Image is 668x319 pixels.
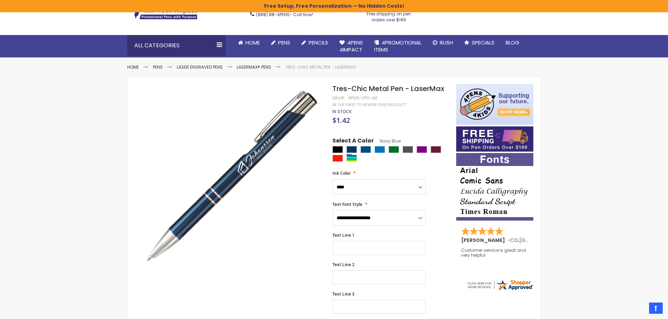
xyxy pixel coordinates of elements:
span: Text Line 2 [332,262,355,268]
div: Bright Red [332,155,343,162]
img: 4pens 4 kids [456,84,533,125]
div: Green [389,146,399,153]
span: Select A Color [332,137,374,146]
span: [GEOGRAPHIC_DATA] [519,237,571,244]
img: Free shipping on orders over $199 [456,126,533,152]
div: Dark Red [431,146,441,153]
span: Ink Color [332,170,351,176]
a: 4PROMOTIONALITEMS [369,35,427,58]
a: Pens [153,64,163,70]
div: Availability [332,109,352,115]
a: Specials [459,35,500,50]
span: Rush [440,39,453,46]
div: Assorted [346,155,357,162]
a: (888) 88-4PENS [256,12,290,18]
div: Free shipping on pen orders over $199 [359,8,418,22]
span: Text Line 1 [332,232,355,238]
a: Laser Engraved Pens [177,64,223,70]
span: Specials [472,39,494,46]
span: Pens [278,39,290,46]
span: In stock [332,109,352,115]
a: Pencils [296,35,334,50]
div: Navy Blue [346,146,357,153]
span: 4Pens 4impact [339,39,363,53]
a: Be the first to review this product [332,102,406,108]
span: Tres-Chic Metal Pen - LaserMax [332,84,444,93]
a: LaserMax® Pens [237,64,271,70]
img: font-personalization-examples [456,153,533,221]
div: Blue Light [375,146,385,153]
span: Pencils [309,39,328,46]
div: 4PGS-LPG-LM [348,95,377,101]
div: All Categories [127,35,225,56]
span: $1.42 [332,116,350,125]
span: Text Line 3 [332,291,355,297]
div: Purple [417,146,427,153]
span: 4PROMOTIONAL ITEMS [374,39,421,53]
li: Tres-Chic Metal Pen - LaserMax [285,64,356,70]
div: Ocean Blue [360,146,371,153]
img: 4pens.com widget logo [466,279,534,291]
strong: SKU [332,95,345,101]
span: Text Font Style [332,201,362,207]
a: 4Pens4impact [334,35,369,58]
div: Customer service is great and very helpful [461,248,529,263]
div: Gunmetal [403,146,413,153]
a: Home [127,64,139,70]
a: 4pens.com certificate URL [466,287,534,293]
span: Home [245,39,260,46]
div: Black [332,146,343,153]
span: Navy Blue [374,138,401,144]
span: - , [507,237,571,244]
span: CO [510,237,518,244]
a: Rush [427,35,459,50]
a: Pens [265,35,296,50]
a: Blog [500,35,525,50]
img: navy-lpg-lm-tres-chic-lasermax-1_1.jpg [141,83,323,265]
span: Blog [506,39,519,46]
span: [PERSON_NAME] [461,237,507,244]
a: Home [232,35,265,50]
span: - Call Now! [256,12,313,18]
